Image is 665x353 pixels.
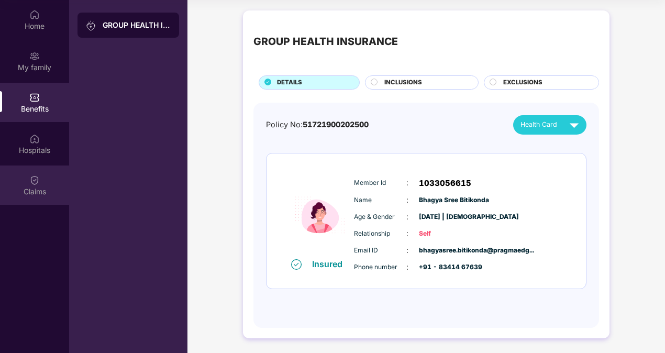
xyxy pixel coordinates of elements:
img: svg+xml;base64,PHN2ZyBpZD0iSG9tZSIgeG1sbnM9Imh0dHA6Ly93d3cudzMub3JnLzIwMDAvc3ZnIiB3aWR0aD0iMjAiIG... [29,9,40,20]
span: DETAILS [277,78,302,87]
span: : [406,245,408,256]
div: Insured [312,259,349,269]
span: INCLUSIONS [384,78,422,87]
span: Member Id [354,178,406,188]
img: svg+xml;base64,PHN2ZyBpZD0iQ2xhaW0iIHhtbG5zPSJodHRwOi8vd3d3LnczLm9yZy8yMDAwL3N2ZyIgd2lkdGg9IjIwIi... [29,175,40,185]
img: svg+xml;base64,PHN2ZyB4bWxucz0iaHR0cDovL3d3dy53My5vcmcvMjAwMC9zdmciIHZpZXdCb3g9IjAgMCAyNCAyNCIgd2... [565,116,583,134]
img: svg+xml;base64,PHN2ZyB4bWxucz0iaHR0cDovL3d3dy53My5vcmcvMjAwMC9zdmciIHdpZHRoPSIxNiIgaGVpZ2h0PSIxNi... [291,259,302,270]
span: Email ID [354,246,406,256]
span: : [406,261,408,273]
span: Phone number [354,262,406,272]
span: bhagyasree.bitikonda@pragmaedg... [419,246,471,256]
img: svg+xml;base64,PHN2ZyB3aWR0aD0iMjAiIGhlaWdodD0iMjAiIHZpZXdCb3g9IjAgMCAyMCAyMCIgZmlsbD0ibm9uZSIgeG... [29,51,40,61]
span: : [406,194,408,206]
span: : [406,228,408,239]
img: svg+xml;base64,PHN2ZyB3aWR0aD0iMjAiIGhlaWdodD0iMjAiIHZpZXdCb3g9IjAgMCAyMCAyMCIgZmlsbD0ibm9uZSIgeG... [86,20,96,31]
span: Health Card [520,119,557,130]
div: Policy No: [266,119,369,131]
span: +91 - 83414 67639 [419,262,471,272]
div: GROUP HEALTH INSURANCE [253,34,398,50]
span: Age & Gender [354,212,406,222]
span: 1033056615 [419,177,471,190]
span: Bhagya Sree Bitikonda [419,195,471,205]
button: Health Card [513,115,586,135]
span: Relationship [354,229,406,239]
img: icon [289,172,351,258]
span: EXCLUSIONS [503,78,542,87]
span: : [406,211,408,223]
span: Self [419,229,471,239]
span: 51721900202500 [303,120,369,129]
span: Name [354,195,406,205]
img: svg+xml;base64,PHN2ZyBpZD0iSG9zcGl0YWxzIiB4bWxucz0iaHR0cDovL3d3dy53My5vcmcvMjAwMC9zdmciIHdpZHRoPS... [29,134,40,144]
img: svg+xml;base64,PHN2ZyBpZD0iQmVuZWZpdHMiIHhtbG5zPSJodHRwOi8vd3d3LnczLm9yZy8yMDAwL3N2ZyIgd2lkdGg9Ij... [29,92,40,103]
span: [DATE] | [DEMOGRAPHIC_DATA] [419,212,471,222]
span: : [406,177,408,189]
div: GROUP HEALTH INSURANCE [103,20,171,30]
